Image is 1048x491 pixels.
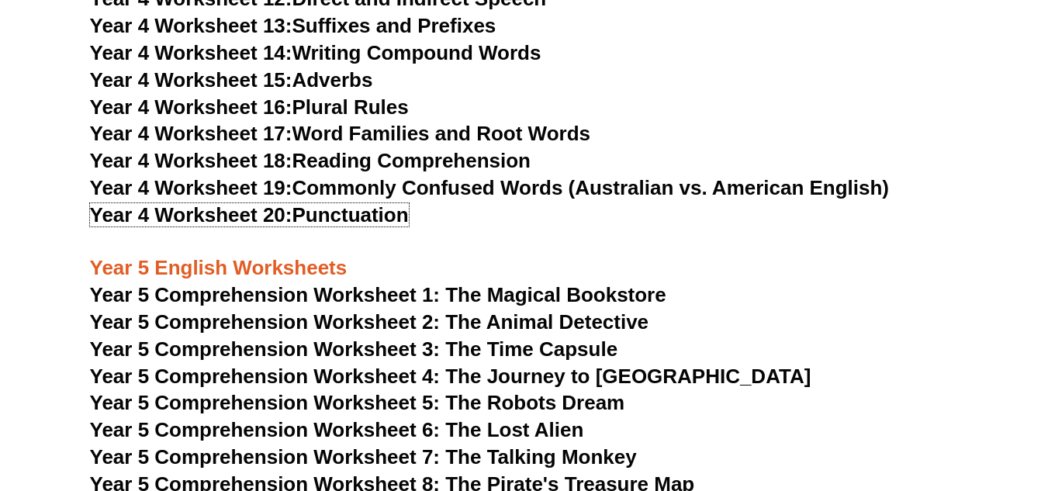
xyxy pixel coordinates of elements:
[90,122,292,145] span: Year 4 Worksheet 17:
[90,149,292,172] span: Year 4 Worksheet 18:
[90,445,637,469] a: Year 5 Comprehension Worksheet 7: The Talking Monkey
[90,95,409,119] a: Year 4 Worksheet 16:Plural Rules
[790,316,1048,491] iframe: Chat Widget
[90,68,292,92] span: Year 4 Worksheet 15:
[90,365,811,388] a: Year 5 Comprehension Worksheet 4: The Journey to [GEOGRAPHIC_DATA]
[90,203,409,226] a: Year 4 Worksheet 20:Punctuation
[90,149,531,172] a: Year 4 Worksheet 18:Reading Comprehension
[90,230,959,282] h3: Year 5 English Worksheets
[90,337,618,361] a: Year 5 Comprehension Worksheet 3: The Time Capsule
[90,391,625,414] a: Year 5 Comprehension Worksheet 5: The Robots Dream
[90,14,292,37] span: Year 4 Worksheet 13:
[90,310,649,334] a: Year 5 Comprehension Worksheet 2: The Animal Detective
[90,176,890,199] a: Year 4 Worksheet 19:Commonly Confused Words (Australian vs. American English)
[90,418,584,441] a: Year 5 Comprehension Worksheet 6: The Lost Alien
[90,68,373,92] a: Year 4 Worksheet 15:Adverbs
[90,203,292,226] span: Year 4 Worksheet 20:
[90,176,292,199] span: Year 4 Worksheet 19:
[90,122,590,145] a: Year 4 Worksheet 17:Word Families and Root Words
[90,14,496,37] a: Year 4 Worksheet 13:Suffixes and Prefixes
[90,41,292,64] span: Year 4 Worksheet 14:
[90,283,666,306] a: Year 5 Comprehension Worksheet 1: The Magical Bookstore
[90,41,541,64] a: Year 4 Worksheet 14:Writing Compound Words
[90,95,292,119] span: Year 4 Worksheet 16:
